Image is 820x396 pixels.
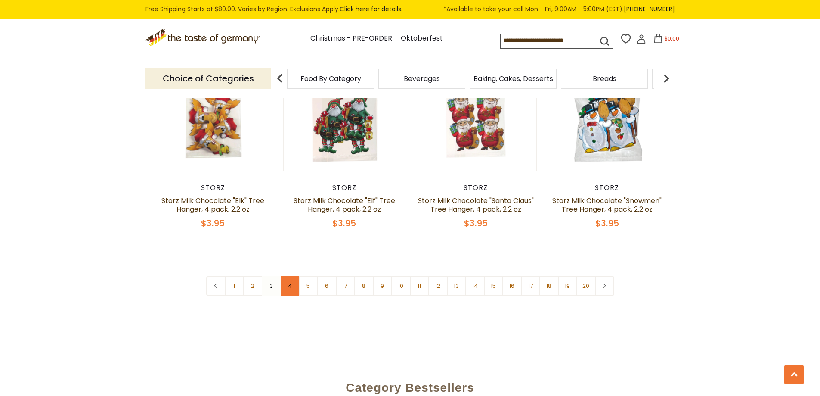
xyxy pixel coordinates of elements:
[546,49,668,171] img: Storz Milk Chocolate "Snowmen" Tree Hanger, 4 pack, 2.2 oz
[300,75,361,82] a: Food By Category
[415,49,537,171] img: Storz Milk Chocolate "Santa Claus" Tree Hanger, 4 pack, 2.2 oz
[624,5,675,13] a: [PHONE_NUMBER]
[576,276,596,296] a: 20
[152,49,274,171] img: Storz Milk Chocolate "Elk" Tree Hanger, 4 pack, 2.2 oz
[161,196,264,214] a: Storz Milk Chocolate "Elk" Tree Hanger, 4 pack, 2.2 oz
[340,5,402,13] a: Click here for details.
[465,276,485,296] a: 14
[473,75,553,82] a: Baking, Cakes, Desserts
[317,276,337,296] a: 6
[294,196,395,214] a: Storz Milk Chocolate "Elf" Tree Hanger, 4 pack, 2.2 oz
[243,276,263,296] a: 2
[284,49,405,171] img: Storz Milk Chocolate "Elf" Tree Hanger, 4 pack, 2.2 oz
[404,75,440,82] a: Beverages
[415,184,537,192] div: Storz
[546,184,668,192] div: Storz
[648,34,684,47] button: $0.00
[145,4,675,14] div: Free Shipping Starts at $80.00. Varies by Region. Exclusions Apply.
[336,276,355,296] a: 7
[401,33,443,44] a: Oktoberfest
[428,276,448,296] a: 12
[502,276,522,296] a: 16
[558,276,577,296] a: 19
[373,276,392,296] a: 9
[283,184,406,192] div: Storz
[354,276,374,296] a: 8
[332,217,356,229] span: $3.95
[539,276,559,296] a: 18
[201,217,225,229] span: $3.95
[665,35,679,42] span: $0.00
[225,276,244,296] a: 1
[280,276,300,296] a: 4
[443,4,675,14] span: *Available to take your call Mon - Fri, 9:00AM - 5:00PM (EST).
[152,184,275,192] div: Storz
[391,276,411,296] a: 10
[658,70,675,87] img: next arrow
[418,196,534,214] a: Storz Milk Chocolate "Santa Claus" Tree Hanger, 4 pack, 2.2 oz
[271,70,288,87] img: previous arrow
[464,217,488,229] span: $3.95
[521,276,540,296] a: 17
[145,68,271,89] p: Choice of Categories
[484,276,503,296] a: 15
[447,276,466,296] a: 13
[299,276,318,296] a: 5
[593,75,616,82] a: Breads
[310,33,392,44] a: Christmas - PRE-ORDER
[552,196,662,214] a: Storz Milk Chocolate "Snowmen" Tree Hanger, 4 pack, 2.2 oz
[410,276,429,296] a: 11
[595,217,619,229] span: $3.95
